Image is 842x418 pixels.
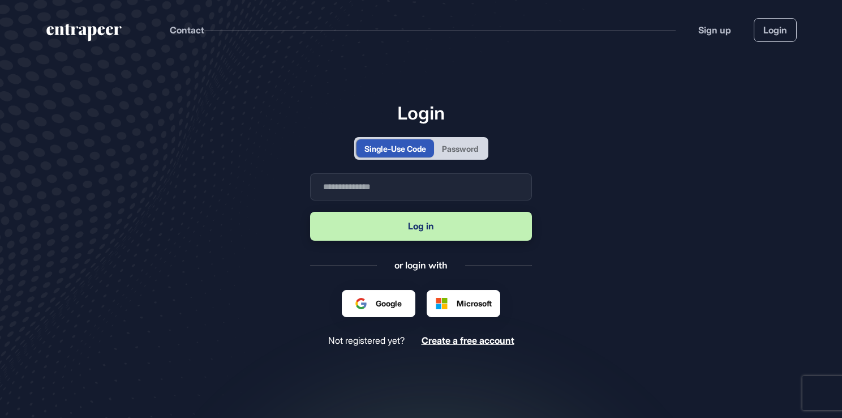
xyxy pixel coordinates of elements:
[310,102,532,123] h1: Login
[170,23,204,37] button: Contact
[422,335,514,346] span: Create a free account
[45,24,123,45] a: entrapeer-logo
[310,212,532,241] button: Log in
[442,143,478,155] div: Password
[364,143,426,155] div: Single-Use Code
[328,335,405,346] span: Not registered yet?
[457,297,492,309] span: Microsoft
[394,259,448,271] div: or login with
[754,18,797,42] a: Login
[422,335,514,346] a: Create a free account
[698,23,731,37] a: Sign up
